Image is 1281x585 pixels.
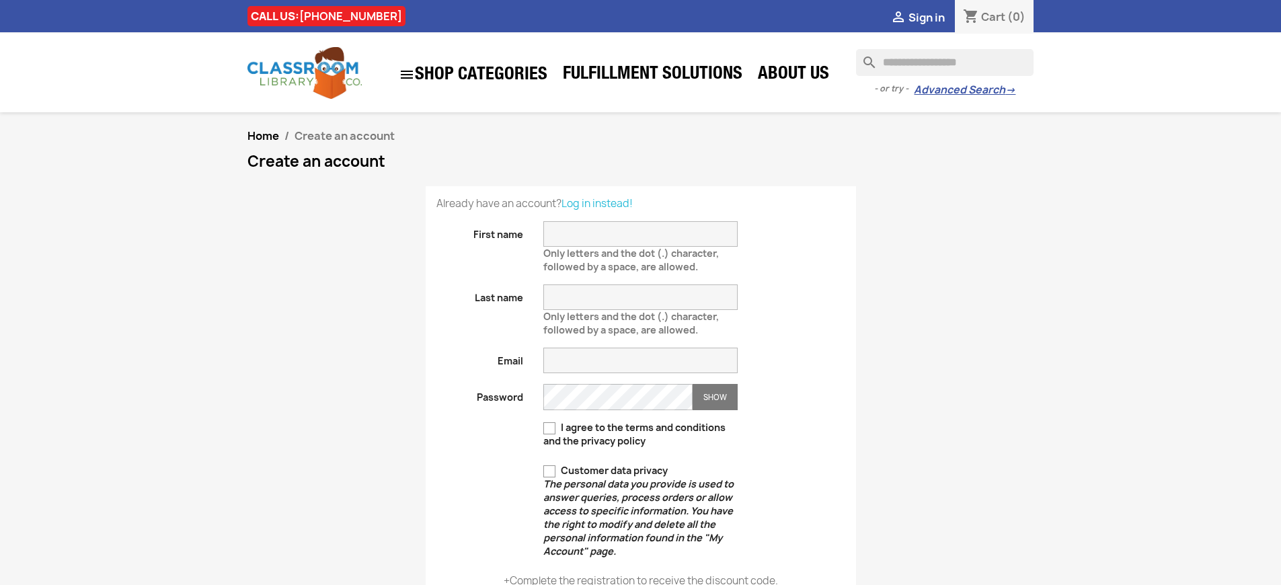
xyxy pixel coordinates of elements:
a:  Sign in [890,10,945,25]
i: search [856,49,872,65]
span: Only letters and the dot (.) character, followed by a space, are allowed. [543,241,719,273]
label: Password [426,384,534,404]
span: → [1005,83,1015,97]
span: - or try - [874,82,914,95]
label: First name [426,221,534,241]
i:  [890,10,906,26]
a: Home [247,128,279,143]
h1: Create an account [247,153,1034,169]
label: Customer data privacy [543,464,738,558]
span: Sign in [908,10,945,25]
a: Log in instead! [561,196,633,210]
a: About Us [751,62,836,89]
span: Only letters and the dot (.) character, followed by a space, are allowed. [543,305,719,336]
em: The personal data you provide is used to answer queries, process orders or allow access to specif... [543,477,734,557]
div: CALL US: [247,6,405,26]
label: Email [426,348,534,368]
a: Advanced Search→ [914,83,1015,97]
p: Already have an account? [436,197,845,210]
span: Cart [981,9,1005,24]
i: shopping_cart [963,9,979,26]
img: Classroom Library Company [247,47,362,99]
span: Create an account [295,128,395,143]
input: Search [856,49,1034,76]
label: I agree to the terms and conditions and the privacy policy [543,421,738,448]
a: [PHONE_NUMBER] [299,9,402,24]
label: Last name [426,284,534,305]
input: Password input [543,384,693,410]
a: SHOP CATEGORIES [392,60,554,89]
a: Fulfillment Solutions [556,62,749,89]
i:  [399,67,415,83]
button: Show [693,384,738,410]
span: (0) [1007,9,1025,24]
